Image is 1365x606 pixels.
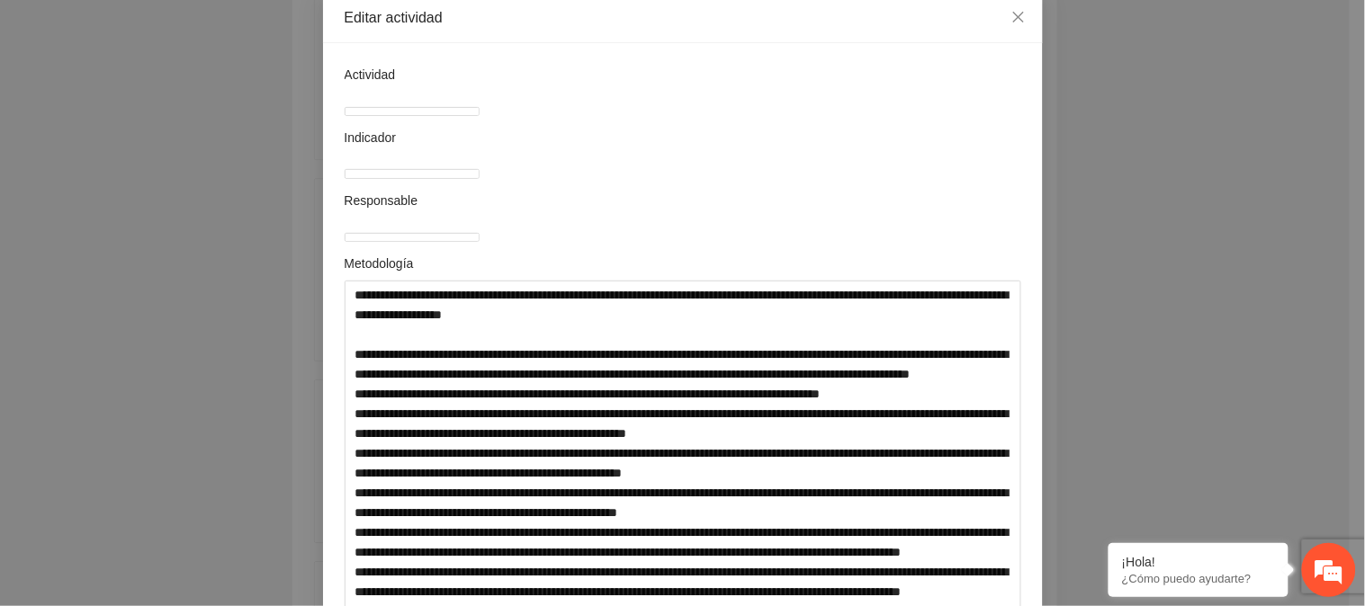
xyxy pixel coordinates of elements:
[345,254,421,273] span: Metodología
[94,92,302,115] div: Chatee con nosotros ahora
[1011,10,1026,24] span: close
[9,410,343,473] textarea: Escriba su mensaje y pulse “Intro”
[345,8,1021,28] div: Editar actividad
[1122,555,1275,569] div: ¡Hola!
[295,9,338,52] div: Minimizar ventana de chat en vivo
[345,128,403,147] span: Indicador
[345,65,403,85] span: Actividad
[345,191,426,210] span: Responsable
[1122,572,1275,585] p: ¿Cómo puedo ayudarte?
[104,200,248,381] span: Estamos en línea.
